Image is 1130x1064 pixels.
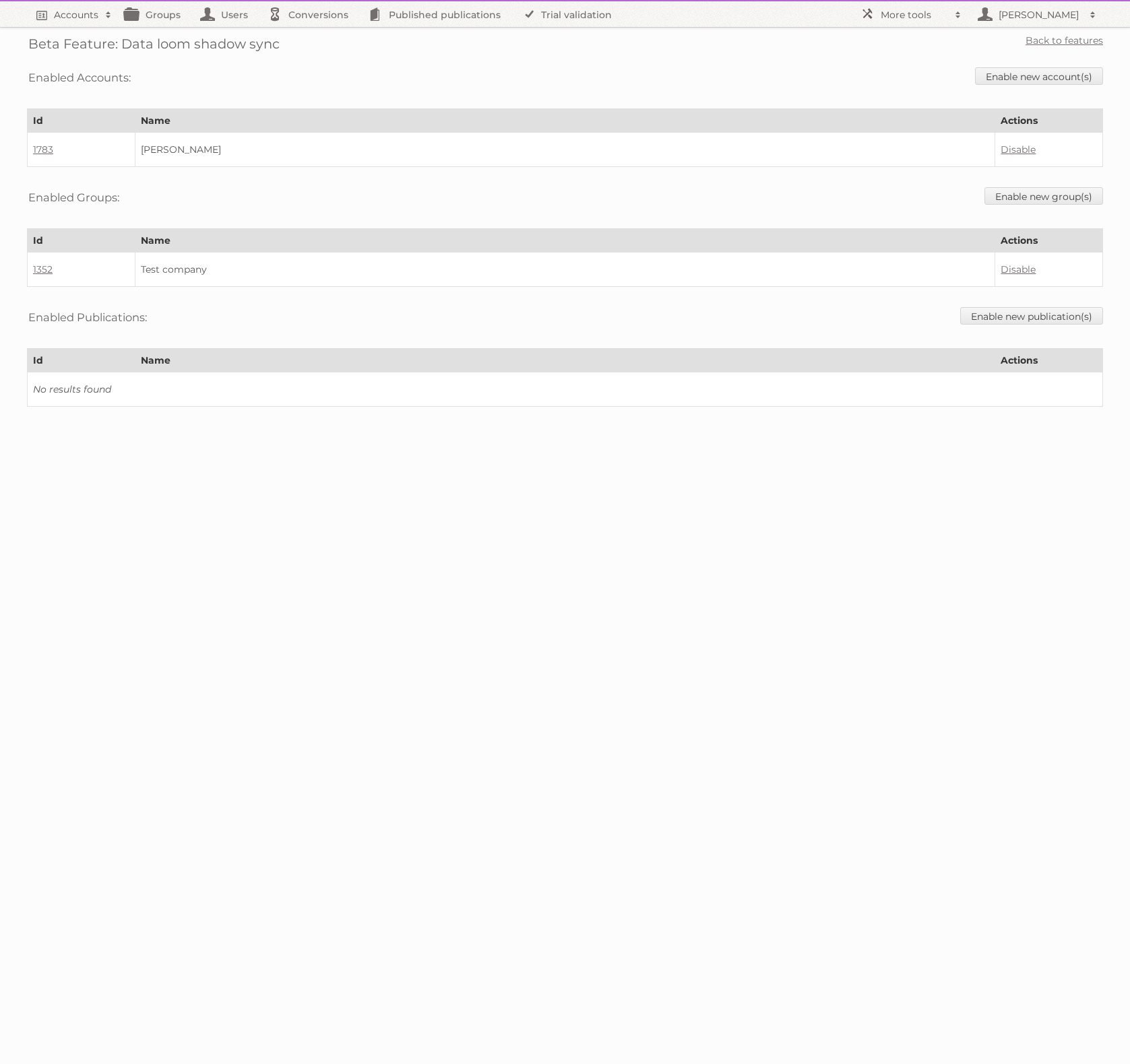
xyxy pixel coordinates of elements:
h3: Enabled Publications: [28,307,147,327]
a: Disable [1001,263,1036,275]
a: Users [194,1,261,27]
th: Actions [995,109,1103,133]
th: Name [135,109,995,133]
h2: [PERSON_NAME] [995,8,1083,22]
th: Name [135,349,995,372]
h2: More tools [881,8,948,22]
a: Disable [1001,143,1036,156]
a: [PERSON_NAME] [968,1,1103,27]
th: Id [28,229,135,253]
a: Back to features [1026,34,1103,46]
a: Enable new publication(s) [960,307,1103,325]
td: Test company [135,253,995,287]
a: Conversions [261,1,362,27]
h3: Enabled Groups: [28,187,119,207]
a: Enable new group(s) [984,187,1103,205]
th: Actions [995,229,1103,253]
h3: Enabled Accounts: [28,67,131,88]
th: Name [135,229,995,253]
a: Enable new account(s) [975,67,1103,85]
a: Published publications [362,1,514,27]
h2: Beta Feature: Data loom shadow sync [28,34,280,54]
a: 1352 [33,263,53,275]
a: 1783 [33,143,53,156]
th: Id [28,109,135,133]
i: No results found [33,383,111,395]
a: Groups [119,1,194,27]
a: Accounts [27,1,119,27]
th: Id [28,349,135,372]
a: Trial validation [514,1,625,27]
h2: Accounts [54,8,98,22]
th: Actions [995,349,1103,372]
td: [PERSON_NAME] [135,133,995,167]
a: More tools [854,1,968,27]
